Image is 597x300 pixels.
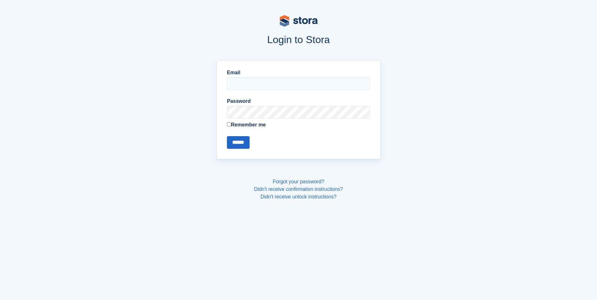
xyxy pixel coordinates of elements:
[227,122,231,126] input: Remember me
[227,69,370,76] label: Email
[280,15,318,27] img: stora-logo-53a41332b3708ae10de48c4981b4e9114cc0af31d8433b30ea865607fb682f29.svg
[97,34,501,45] h1: Login to Stora
[261,194,336,199] a: Didn't receive unlock instructions?
[227,97,370,105] label: Password
[273,179,324,184] a: Forgot your password?
[227,121,370,129] label: Remember me
[254,186,343,192] a: Didn't receive confirmation instructions?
